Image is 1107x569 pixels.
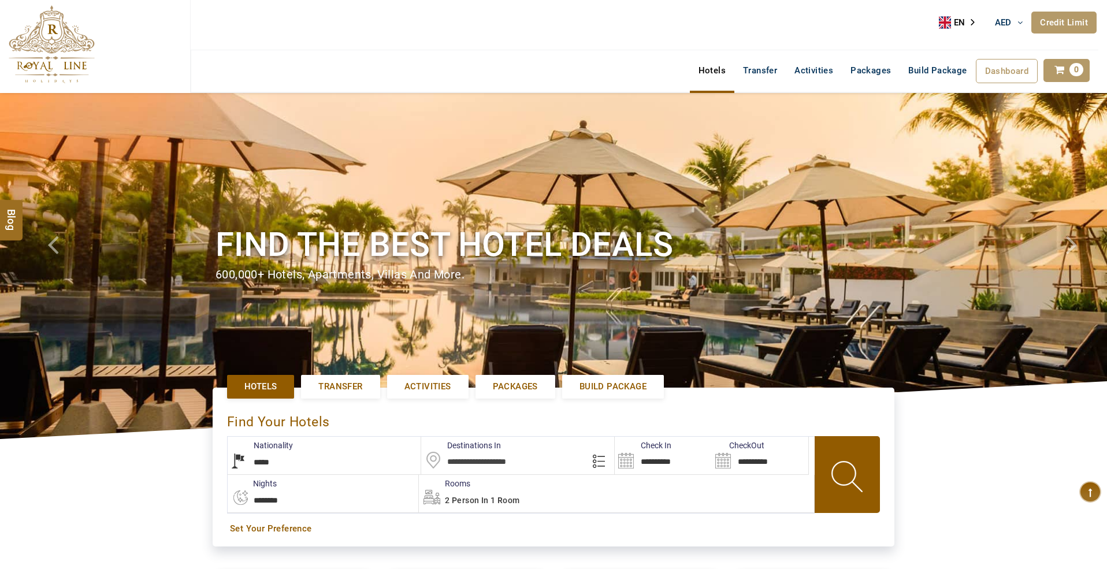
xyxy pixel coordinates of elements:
label: Destinations In [421,440,501,451]
div: 600,000+ hotels, apartments, villas and more. [216,266,891,283]
a: 0 [1043,59,1090,82]
span: Hotels [244,381,277,393]
a: Transfer [734,59,786,82]
span: 0 [1069,63,1083,76]
span: Packages [493,381,538,393]
div: Language [939,14,983,31]
input: Search [615,437,711,474]
aside: Language selected: English [939,14,983,31]
label: nights [227,478,277,489]
a: EN [939,14,983,31]
span: 2 Person in 1 Room [445,496,519,505]
span: Blog [4,209,19,219]
a: Activities [387,375,469,399]
h1: Find the best hotel deals [216,223,891,266]
img: The Royal Line Holidays [9,5,95,83]
a: Packages [842,59,900,82]
span: Build Package [579,381,647,393]
a: Credit Limit [1031,12,1097,34]
label: Check In [615,440,671,451]
a: Build Package [562,375,664,399]
span: Dashboard [985,66,1029,76]
span: AED [995,17,1012,28]
input: Search [712,437,808,474]
span: Activities [404,381,451,393]
span: Transfer [318,381,362,393]
a: Hotels [227,375,294,399]
label: CheckOut [712,440,764,451]
a: Hotels [690,59,734,82]
div: Find Your Hotels [227,402,880,436]
label: Nationality [228,440,293,451]
a: Transfer [301,375,380,399]
a: Activities [786,59,842,82]
label: Rooms [419,478,470,489]
a: Packages [476,375,555,399]
a: Set Your Preference [230,523,877,535]
a: Build Package [900,59,975,82]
